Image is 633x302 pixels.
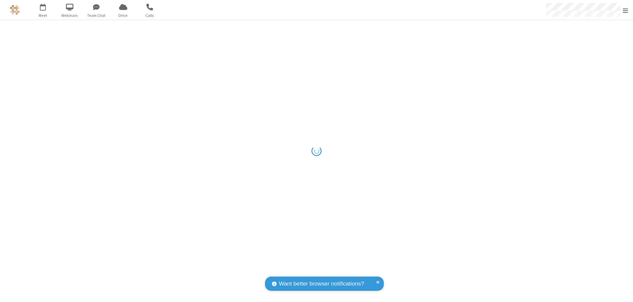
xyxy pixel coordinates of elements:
[84,13,109,18] span: Team Chat
[137,13,162,18] span: Calls
[10,5,20,15] img: QA Selenium DO NOT DELETE OR CHANGE
[31,13,55,18] span: Meet
[57,13,82,18] span: Webinars
[279,280,364,288] span: Want better browser notifications?
[111,13,136,18] span: Drive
